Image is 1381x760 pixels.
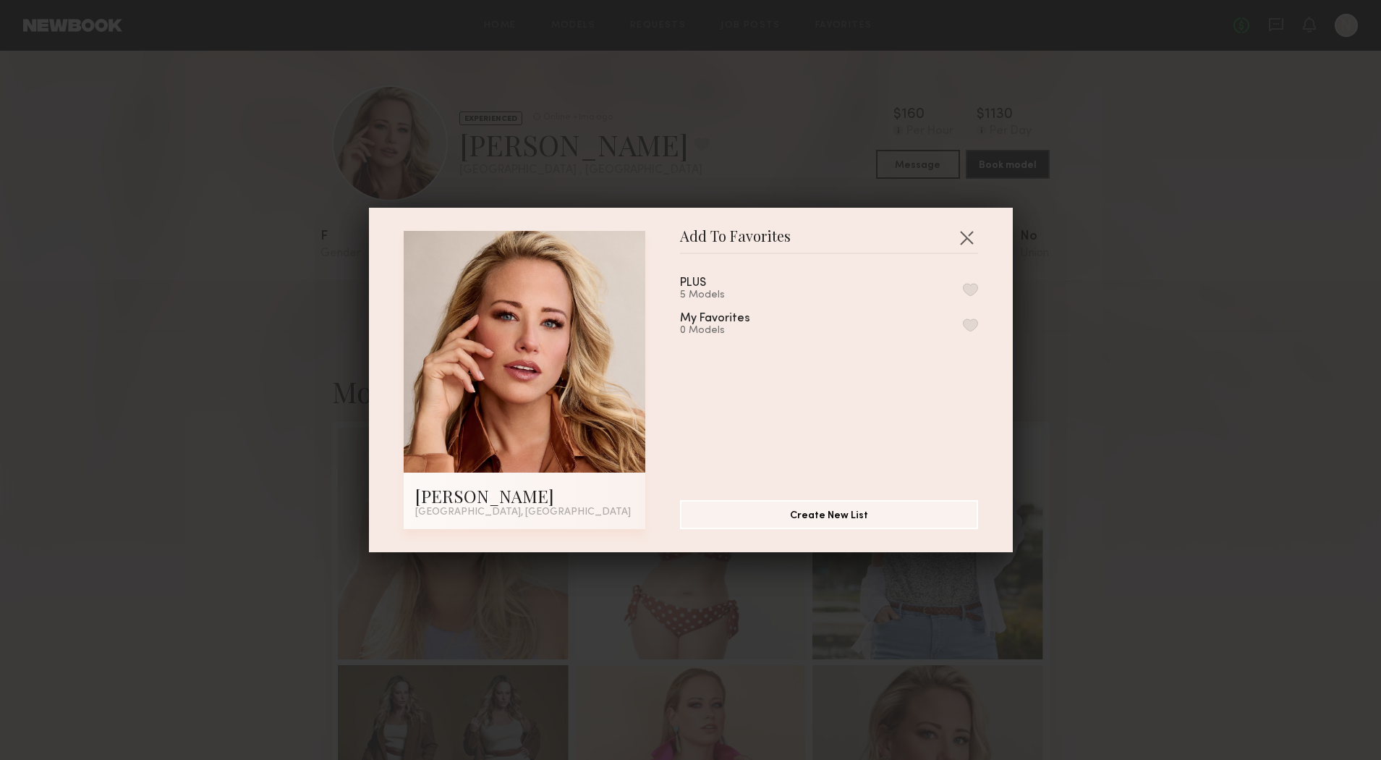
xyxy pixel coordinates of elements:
button: Close [955,226,978,249]
div: 0 Models [680,325,785,337]
div: [GEOGRAPHIC_DATA], [GEOGRAPHIC_DATA] [415,507,634,518]
div: 5 Models [680,290,741,301]
div: PLUS [680,277,706,290]
button: Create New List [680,500,978,529]
span: Add To Favorites [680,231,791,253]
div: My Favorites [680,313,750,325]
div: [PERSON_NAME] [415,484,634,507]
